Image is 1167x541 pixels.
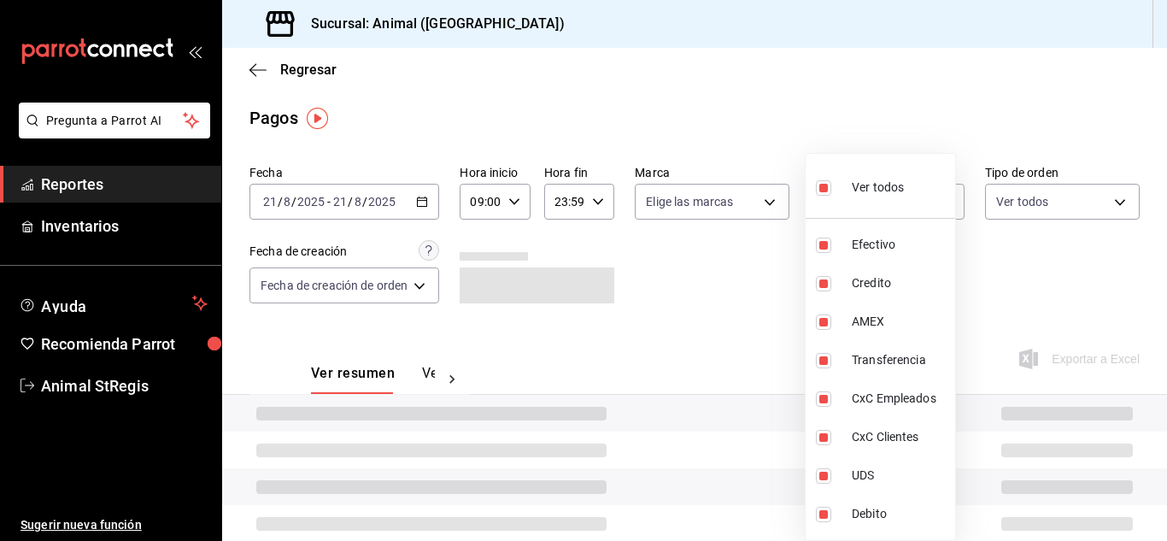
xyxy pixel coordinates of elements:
[852,351,948,369] span: Transferencia
[852,390,948,408] span: CxC Empleados
[852,179,904,197] span: Ver todos
[852,236,948,254] span: Efectivo
[852,467,948,485] span: UDS
[852,274,948,292] span: Credito
[852,428,948,446] span: CxC Clientes
[307,108,328,129] img: Tooltip marker
[852,505,948,523] span: Debito
[852,313,948,331] span: AMEX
